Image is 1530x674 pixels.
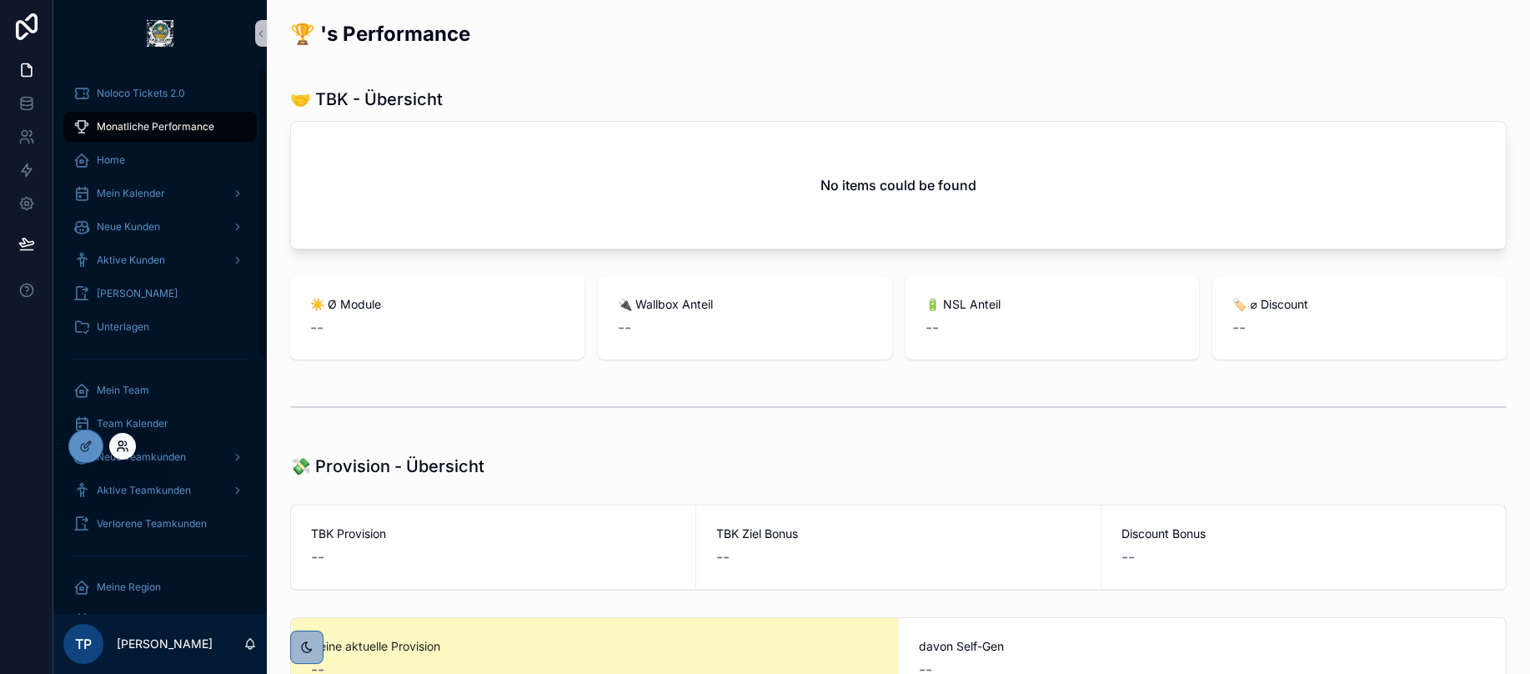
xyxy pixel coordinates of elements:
[63,312,257,342] a: Unterlagen
[820,175,976,195] h2: No items could be found
[97,517,207,531] span: Verlorene Teamkunden
[310,316,324,340] span: --
[63,245,257,275] a: Aktive Kunden
[310,296,564,313] span: ☀️ Ø Module
[53,67,267,614] div: scrollable content
[63,279,257,309] a: [PERSON_NAME]
[919,638,1486,655] span: davon Self-Gen
[290,88,443,111] h1: 🤝 TBK - Übersicht
[97,153,125,167] span: Home
[147,20,173,47] img: App logo
[97,120,214,133] span: Monatliche Performance
[63,509,257,539] a: Verlorene Teamkunden
[926,296,1180,313] span: 🔋 NSL Anteil
[311,546,324,569] span: --
[117,636,213,652] p: [PERSON_NAME]
[63,442,257,472] a: Neue Teamkunden
[97,87,185,100] span: Noloco Tickets 2.0
[97,581,161,594] span: Meine Region
[1121,546,1135,569] span: --
[63,179,257,209] a: Mein Kalender
[1121,526,1486,542] span: Discount Bonus
[97,384,149,397] span: Mein Team
[1232,296,1487,313] span: 🏷 ⌀ Discount
[63,572,257,602] a: Meine Region
[63,112,257,142] a: Monatliche Performance
[63,475,257,505] a: Aktive Teamkunden
[75,634,92,654] span: TP
[618,296,872,313] span: 🔌 Wallbox Anteil
[290,455,484,478] h1: 💸 Provision - Übersicht
[716,526,1081,542] span: TBK Ziel Bonus
[97,417,168,430] span: Team Kalender
[311,526,675,542] span: TBK Provision
[926,316,939,340] span: --
[97,320,149,334] span: Unterlagen
[1232,316,1246,340] span: --
[63,409,257,439] a: Team Kalender
[97,220,160,234] span: Neue Kunden
[63,78,257,108] a: Noloco Tickets 2.0
[63,212,257,242] a: Neue Kunden
[311,638,878,655] span: Deine aktuelle Provision
[97,254,165,267] span: Aktive Kunden
[97,287,178,300] span: [PERSON_NAME]
[290,20,470,48] h2: 🏆 's Performance
[618,316,631,340] span: --
[97,187,165,200] span: Mein Kalender
[716,546,730,569] span: --
[63,375,257,405] a: Mein Team
[97,484,191,497] span: Aktive Teamkunden
[97,450,186,464] span: Neue Teamkunden
[63,145,257,175] a: Home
